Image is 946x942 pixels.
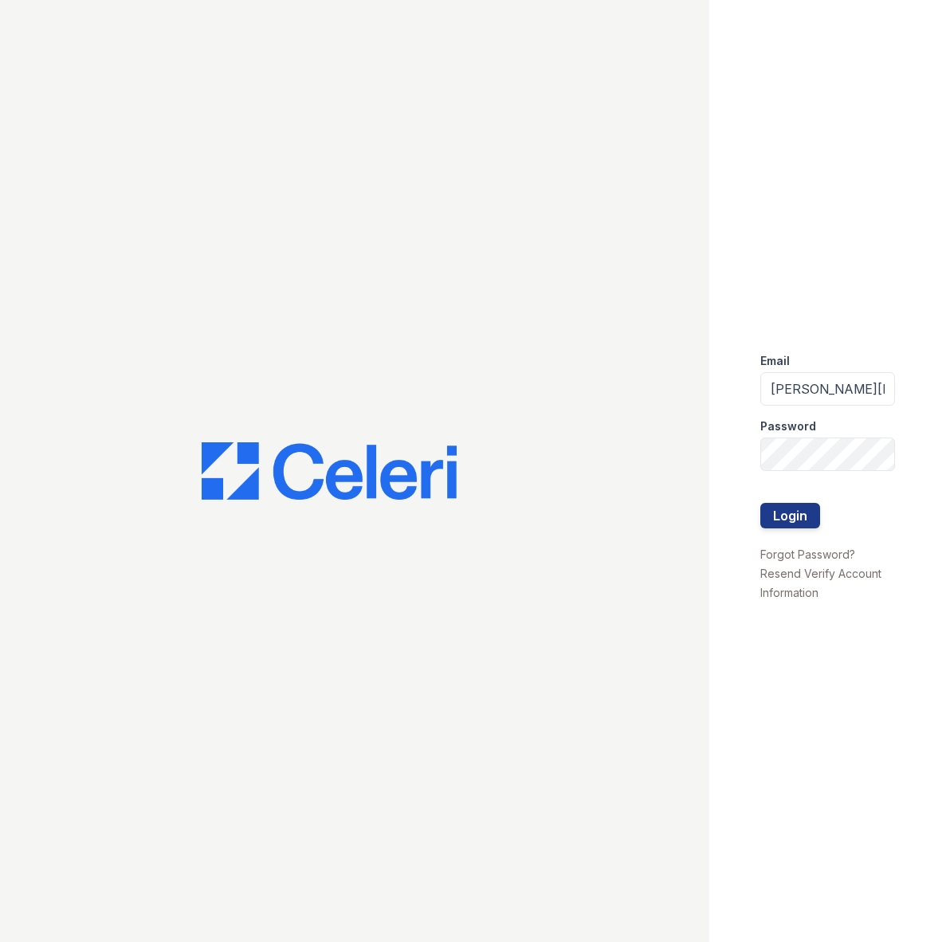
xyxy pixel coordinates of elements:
label: Password [760,418,816,434]
img: CE_Logo_Blue-a8612792a0a2168367f1c8372b55b34899dd931a85d93a1a3d3e32e68fde9ad4.png [202,442,457,500]
a: Resend Verify Account Information [760,567,881,599]
a: Forgot Password? [760,548,855,561]
button: Login [760,503,820,528]
label: Email [760,353,790,369]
